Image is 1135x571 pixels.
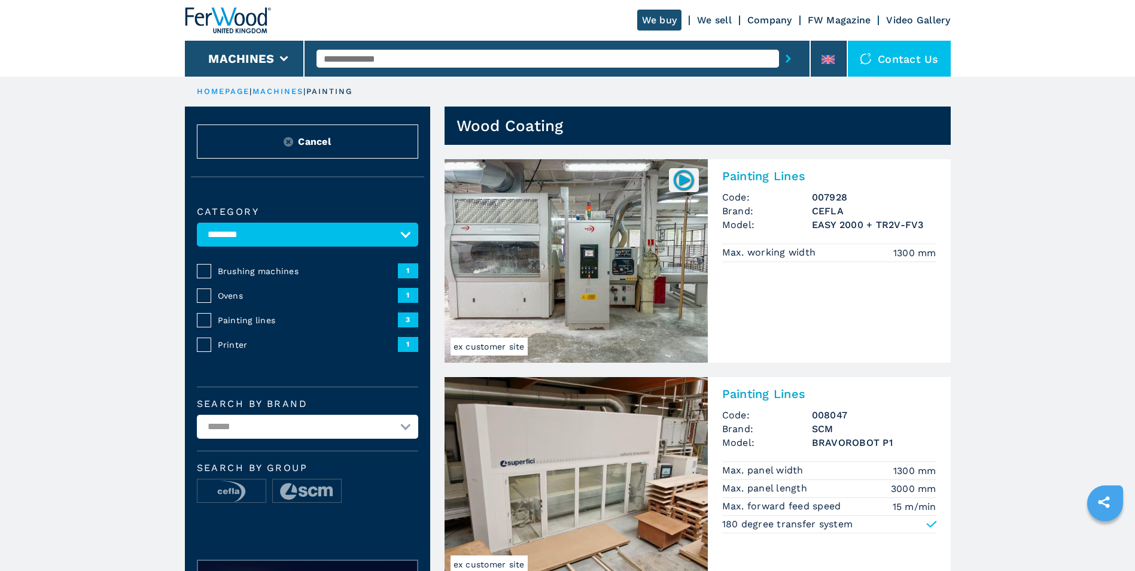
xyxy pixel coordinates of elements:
h3: BRAVOROBOT P1 [812,436,936,449]
a: We buy [637,10,682,31]
img: Reset [284,137,293,147]
a: FW Magazine [808,14,871,26]
img: Ferwood [185,7,271,34]
span: Cancel [298,135,331,148]
h1: Wood Coating [457,116,564,135]
span: 1 [398,337,418,351]
img: image [273,479,341,503]
button: Machines [208,51,274,66]
p: Max. working width [722,246,819,259]
a: Video Gallery [886,14,950,26]
p: Max. panel width [722,464,807,477]
span: Model: [722,218,812,232]
em: 1300 mm [893,464,936,478]
em: 1300 mm [893,246,936,260]
span: Code: [722,190,812,204]
span: ex customer site [451,338,528,356]
span: Ovens [218,290,398,302]
a: Painting Lines CEFLA EASY 2000 + TR2V-FV3ex customer site007928Painting LinesCode:007928Brand:CEF... [445,159,951,363]
label: Search by brand [197,399,418,409]
span: 3 [398,312,418,327]
p: 180 degree transfer system [722,518,853,531]
img: image [197,479,266,503]
p: painting [306,86,353,97]
span: Brand: [722,204,812,218]
p: Max. forward feed speed [722,500,844,513]
button: ResetCancel [197,124,418,159]
h3: EASY 2000 + TR2V-FV3 [812,218,936,232]
span: 1 [398,263,418,278]
span: Search by group [197,463,418,473]
span: Code: [722,408,812,422]
span: Printer [218,339,398,351]
div: Contact us [848,41,951,77]
label: Category [197,207,418,217]
span: Brand: [722,422,812,436]
button: submit-button [779,45,798,72]
h3: 007928 [812,190,936,204]
iframe: Chat [1084,517,1126,562]
p: Max. panel length [722,482,811,495]
h3: 008047 [812,408,936,422]
h2: Painting Lines [722,169,936,183]
h2: Painting Lines [722,387,936,401]
a: We sell [697,14,732,26]
a: HOMEPAGE [197,87,250,96]
span: Model: [722,436,812,449]
span: 1 [398,288,418,302]
img: 007928 [672,168,695,192]
a: sharethis [1089,487,1119,517]
a: machines [252,87,304,96]
h3: CEFLA [812,204,936,218]
a: Company [747,14,792,26]
img: Painting Lines CEFLA EASY 2000 + TR2V-FV3 [445,159,708,363]
em: 15 m/min [893,500,936,514]
em: 3000 mm [891,482,936,496]
span: | [303,87,306,96]
span: | [249,87,252,96]
span: Painting lines [218,314,398,326]
h3: SCM [812,422,936,436]
span: Brushing machines [218,265,398,277]
img: Contact us [860,53,872,65]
